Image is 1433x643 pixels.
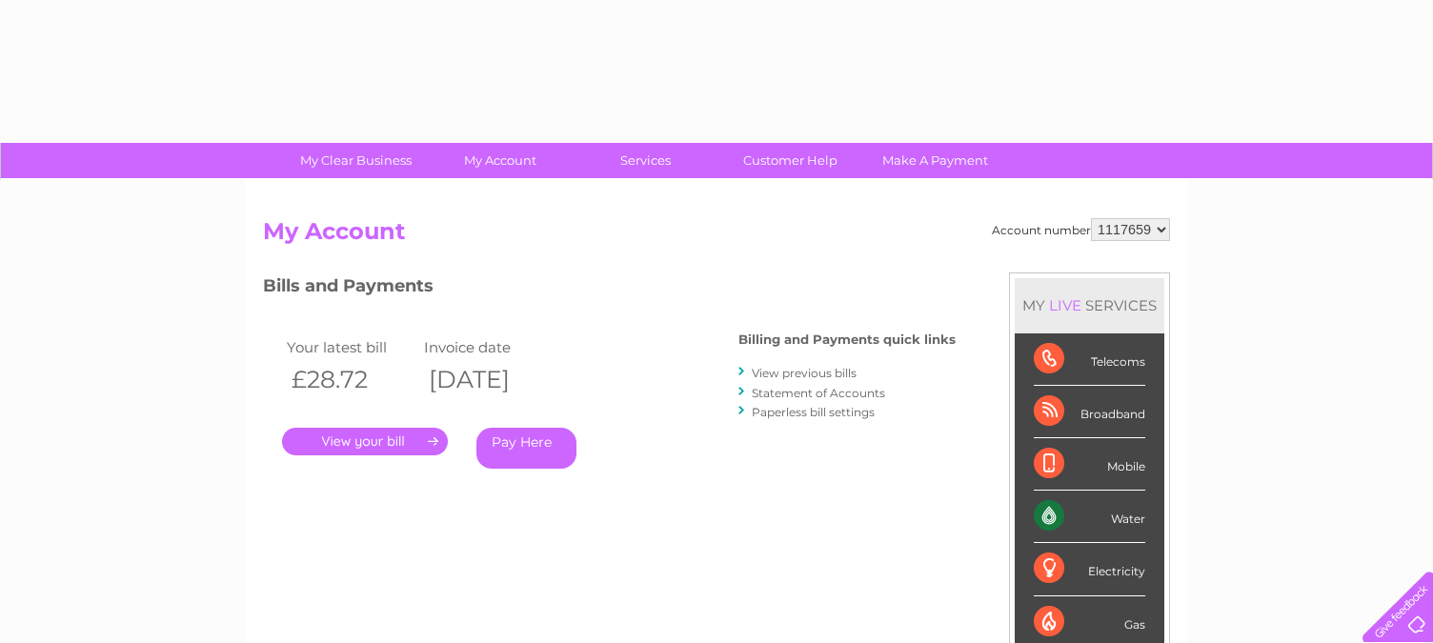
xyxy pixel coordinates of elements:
[419,360,556,399] th: [DATE]
[1034,333,1145,386] div: Telecoms
[476,428,576,469] a: Pay Here
[282,428,448,455] a: .
[1034,543,1145,595] div: Electricity
[857,143,1014,178] a: Make A Payment
[992,218,1170,241] div: Account number
[738,332,956,347] h4: Billing and Payments quick links
[752,405,875,419] a: Paperless bill settings
[422,143,579,178] a: My Account
[282,360,419,399] th: £28.72
[277,143,434,178] a: My Clear Business
[419,334,556,360] td: Invoice date
[567,143,724,178] a: Services
[263,272,956,306] h3: Bills and Payments
[1045,296,1085,314] div: LIVE
[1034,438,1145,491] div: Mobile
[282,334,419,360] td: Your latest bill
[263,218,1170,254] h2: My Account
[1015,278,1164,332] div: MY SERVICES
[1034,491,1145,543] div: Water
[752,386,885,400] a: Statement of Accounts
[752,366,857,380] a: View previous bills
[712,143,869,178] a: Customer Help
[1034,386,1145,438] div: Broadband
